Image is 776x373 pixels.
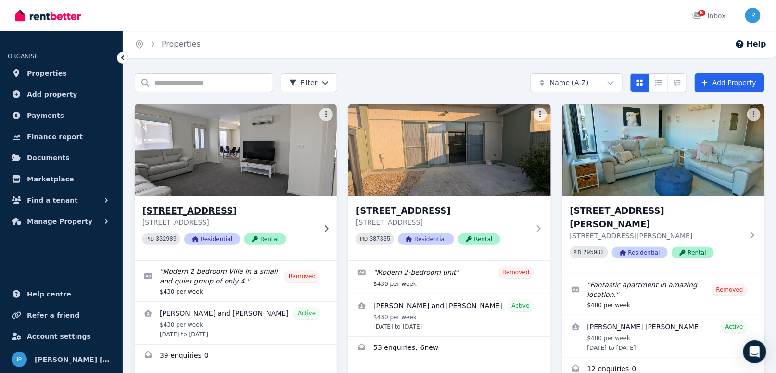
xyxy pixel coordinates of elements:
a: Payments [8,106,115,125]
small: PID [574,250,582,255]
span: Add property [27,89,77,100]
span: Finance report [27,131,83,142]
span: Residential [612,247,668,258]
span: Residential [184,233,240,245]
span: Rental [458,233,500,245]
a: 4/36 Queens Parade, Kingston[STREET_ADDRESS][STREET_ADDRESS]PID 332989ResidentialRental [135,104,337,260]
img: 5/630 Main Rd, Granton [348,104,550,196]
p: [STREET_ADDRESS][PERSON_NAME] [570,231,743,241]
h3: [STREET_ADDRESS][PERSON_NAME] [570,204,743,231]
span: Account settings [27,331,91,342]
code: 387335 [369,236,390,243]
span: Marketplace [27,173,74,185]
a: View details for Aviral Khullar and Pragya Sethi [348,294,550,336]
a: Add property [8,85,115,104]
a: Documents [8,148,115,167]
button: More options [319,108,333,121]
nav: Breadcrumb [123,31,212,58]
span: ORGANISE [8,53,38,60]
a: Enquiries for 5/630 Main Rd, Granton [348,337,550,360]
small: PID [146,236,154,242]
span: Documents [27,152,70,164]
button: Filter [281,73,337,92]
a: Refer a friend [8,306,115,325]
span: Filter [289,78,318,88]
span: Properties [27,67,67,79]
a: 8-10 McLarty Place, Geelong[STREET_ADDRESS][PERSON_NAME][STREET_ADDRESS][PERSON_NAME]PID 295982Re... [562,104,764,274]
div: Open Intercom Messenger [743,340,766,363]
a: Account settings [8,327,115,346]
a: View details for Joel Boulter and Jack Rodden [135,302,337,344]
a: Edit listing: Modern 2-bedroom unit [348,261,550,294]
a: Enquiries for 4/36 Queens Parade, Kingston [135,345,337,368]
code: 332989 [156,236,177,243]
p: [STREET_ADDRESS] [356,218,529,227]
p: [STREET_ADDRESS] [142,218,316,227]
span: Manage Property [27,216,92,227]
a: Finance report [8,127,115,146]
span: Rental [244,233,286,245]
a: Properties [162,39,201,49]
button: Manage Property [8,212,115,231]
span: Help centre [27,288,71,300]
img: 8-10 McLarty Place, Geelong [562,104,764,196]
a: Help centre [8,284,115,304]
span: Payments [27,110,64,121]
span: Rental [672,247,714,258]
img: 4/36 Queens Parade, Kingston [129,102,342,199]
a: 5/630 Main Rd, Granton[STREET_ADDRESS][STREET_ADDRESS]PID 387335ResidentialRental [348,104,550,260]
button: Name (A-Z) [530,73,623,92]
span: Find a tenant [27,194,78,206]
h3: [STREET_ADDRESS] [142,204,316,218]
span: Residential [398,233,454,245]
a: Marketplace [8,169,115,189]
button: Find a tenant [8,191,115,210]
span: Name (A-Z) [550,78,589,88]
h3: [STREET_ADDRESS] [356,204,529,218]
a: Edit listing: Fantastic apartment in amazing location. [562,274,764,315]
img: Ian Rosie [12,352,27,367]
a: Edit listing: Modern 2 bedroom Villa in a small and quiet group of only 4. [135,261,337,301]
img: RentBetter [15,8,81,23]
code: 295982 [584,249,604,256]
span: Refer a friend [27,309,79,321]
a: Properties [8,64,115,83]
small: PID [360,236,368,242]
button: More options [534,108,547,121]
span: [PERSON_NAME] [PERSON_NAME] [35,354,111,365]
a: View details for Santiago Coni Molina [562,315,764,358]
